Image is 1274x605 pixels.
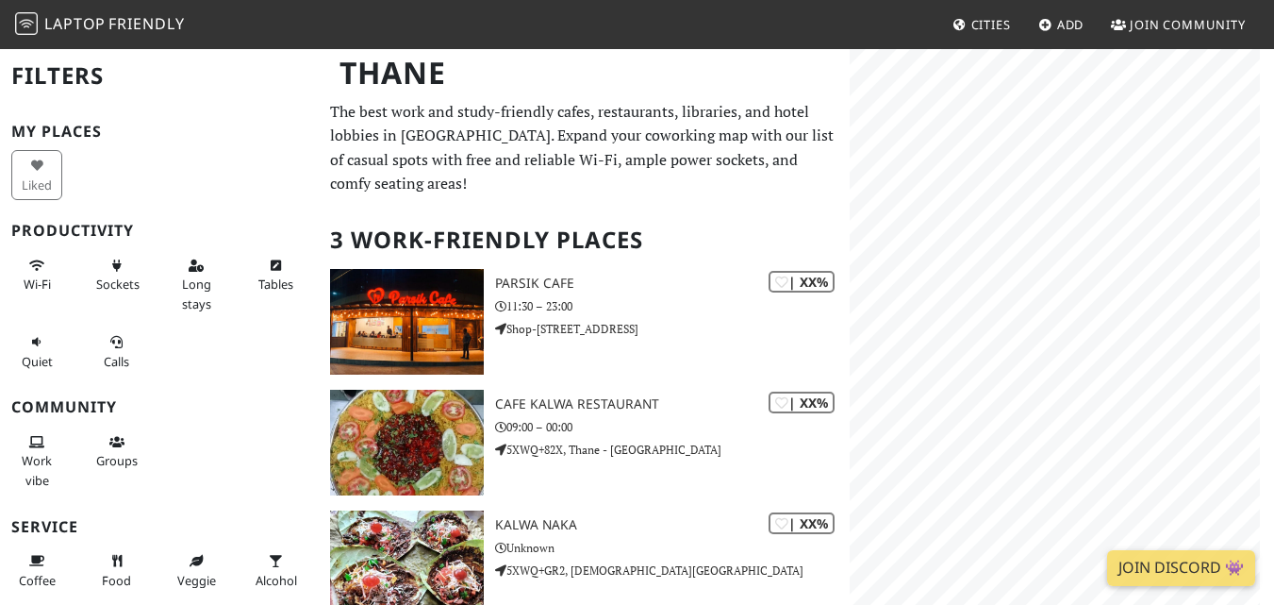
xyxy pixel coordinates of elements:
[11,327,62,377] button: Quiet
[24,276,51,293] span: Stable Wi-Fi
[22,353,53,370] span: Quiet
[495,539,849,557] p: Unknown
[945,8,1018,42] a: Cities
[250,546,301,596] button: Alcohol
[319,390,850,496] a: CAFE KALWA RESTAURANT | XX% CAFE KALWA RESTAURANT 09:00 – 00:00 5XWQ+82X, Thane - [GEOGRAPHIC_DATA]
[11,398,307,416] h3: Community
[495,320,849,338] p: Shop-[STREET_ADDRESS]
[91,546,141,596] button: Food
[250,250,301,300] button: Tables
[769,271,835,293] div: | XX%
[96,452,138,469] span: Group tables
[324,47,846,99] h1: Thane
[495,517,849,533] h3: Kalwa naka
[11,546,62,596] button: Coffee
[11,47,307,105] h2: Filters
[91,327,141,377] button: Calls
[258,276,293,293] span: Work-friendly tables
[102,572,131,589] span: Food
[495,297,849,315] p: 11:30 – 23:00
[15,12,38,35] img: LaptopFriendly
[171,250,222,319] button: Long stays
[1107,550,1255,586] a: Join Discord 👾
[177,572,216,589] span: Veggie
[171,546,222,596] button: Veggie
[330,390,485,496] img: CAFE KALWA RESTAURANT
[15,8,185,42] a: LaptopFriendly LaptopFriendly
[19,572,56,589] span: Coffee
[495,562,849,580] p: 5XWQ+GR2, [DEMOGRAPHIC_DATA][GEOGRAPHIC_DATA]
[96,276,140,293] span: Power sockets
[104,353,129,370] span: Video/audio calls
[182,276,211,311] span: Long stays
[11,518,307,536] h3: Service
[44,13,106,34] span: Laptop
[91,427,141,477] button: Groups
[330,269,485,375] img: PARSIK CAFE
[495,276,849,292] h3: PARSIK CAFE
[769,513,835,534] div: | XX%
[971,16,1011,33] span: Cities
[256,572,297,589] span: Alcohol
[1031,8,1092,42] a: Add
[330,100,838,196] p: The best work and study-friendly cafes, restaurants, libraries, and hotel lobbies in [GEOGRAPHIC_...
[1130,16,1246,33] span: Join Community
[11,250,62,300] button: Wi-Fi
[319,269,850,375] a: PARSIK CAFE | XX% PARSIK CAFE 11:30 – 23:00 Shop-[STREET_ADDRESS]
[91,250,141,300] button: Sockets
[11,222,307,240] h3: Productivity
[495,396,849,412] h3: CAFE KALWA RESTAURANT
[11,123,307,141] h3: My Places
[108,13,184,34] span: Friendly
[1057,16,1084,33] span: Add
[11,427,62,496] button: Work vibe
[330,211,838,269] h2: 3 Work-Friendly Places
[769,392,835,413] div: | XX%
[22,452,52,488] span: People working
[495,441,849,459] p: 5XWQ+82X, Thane - [GEOGRAPHIC_DATA]
[495,418,849,436] p: 09:00 – 00:00
[1103,8,1253,42] a: Join Community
